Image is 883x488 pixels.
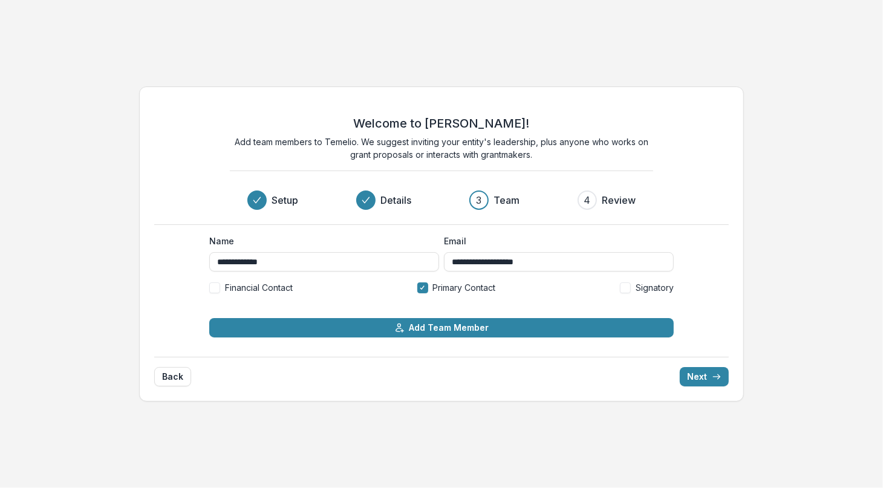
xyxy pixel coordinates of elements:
button: Add Team Member [209,318,674,337]
span: Signatory [636,281,674,294]
div: 3 [477,193,482,207]
h3: Setup [272,193,298,207]
button: Next [680,367,729,386]
button: Back [154,367,191,386]
h3: Team [494,193,520,207]
p: Add team members to Temelio. We suggest inviting your entity's leadership, plus anyone who works ... [230,135,653,161]
span: Primary Contact [433,281,496,294]
label: Email [444,235,666,247]
label: Name [209,235,432,247]
div: 4 [584,193,591,207]
span: Financial Contact [225,281,293,294]
div: Progress [247,190,636,210]
h3: Details [380,193,411,207]
h2: Welcome to [PERSON_NAME]! [354,116,530,131]
h3: Review [602,193,636,207]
